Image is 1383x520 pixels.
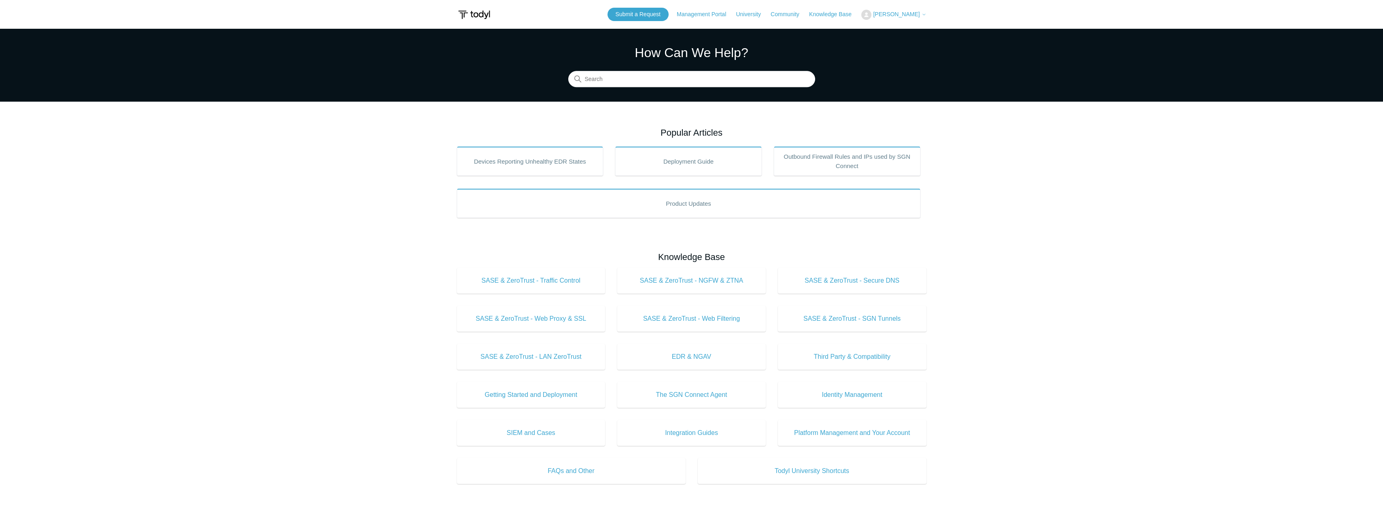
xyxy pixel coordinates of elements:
[629,314,754,324] span: SASE & ZeroTrust - Web Filtering
[629,352,754,362] span: EDR & NGAV
[873,11,920,17] span: [PERSON_NAME]
[809,10,860,19] a: Knowledge Base
[774,147,920,176] a: Outbound Firewall Rules and IPs used by SGN Connect
[615,147,762,176] a: Deployment Guide
[677,10,734,19] a: Management Portal
[457,126,926,139] h2: Popular Articles
[778,268,926,294] a: SASE & ZeroTrust - Secure DNS
[710,466,914,476] span: Todyl University Shortcuts
[790,390,914,400] span: Identity Management
[629,276,754,286] span: SASE & ZeroTrust - NGFW & ZTNA
[790,428,914,438] span: Platform Management and Your Account
[457,306,605,332] a: SASE & ZeroTrust - Web Proxy & SSL
[790,276,914,286] span: SASE & ZeroTrust - Secure DNS
[617,382,766,408] a: The SGN Connect Agent
[457,250,926,264] h2: Knowledge Base
[617,268,766,294] a: SASE & ZeroTrust - NGFW & ZTNA
[457,344,605,370] a: SASE & ZeroTrust - LAN ZeroTrust
[568,71,815,87] input: Search
[457,189,920,218] a: Product Updates
[629,428,754,438] span: Integration Guides
[790,314,914,324] span: SASE & ZeroTrust - SGN Tunnels
[469,428,593,438] span: SIEM and Cases
[457,458,686,484] a: FAQs and Other
[778,344,926,370] a: Third Party & Compatibility
[608,8,669,21] a: Submit a Request
[698,458,926,484] a: Todyl University Shortcuts
[617,344,766,370] a: EDR & NGAV
[457,420,605,446] a: SIEM and Cases
[778,306,926,332] a: SASE & ZeroTrust - SGN Tunnels
[457,268,605,294] a: SASE & ZeroTrust - Traffic Control
[469,276,593,286] span: SASE & ZeroTrust - Traffic Control
[469,314,593,324] span: SASE & ZeroTrust - Web Proxy & SSL
[778,382,926,408] a: Identity Management
[861,10,926,20] button: [PERSON_NAME]
[736,10,769,19] a: University
[790,352,914,362] span: Third Party & Compatibility
[457,382,605,408] a: Getting Started and Deployment
[457,147,603,176] a: Devices Reporting Unhealthy EDR States
[469,390,593,400] span: Getting Started and Deployment
[469,352,593,362] span: SASE & ZeroTrust - LAN ZeroTrust
[629,390,754,400] span: The SGN Connect Agent
[771,10,807,19] a: Community
[469,466,673,476] span: FAQs and Other
[568,43,815,62] h1: How Can We Help?
[617,306,766,332] a: SASE & ZeroTrust - Web Filtering
[617,420,766,446] a: Integration Guides
[778,420,926,446] a: Platform Management and Your Account
[457,7,491,22] img: Todyl Support Center Help Center home page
